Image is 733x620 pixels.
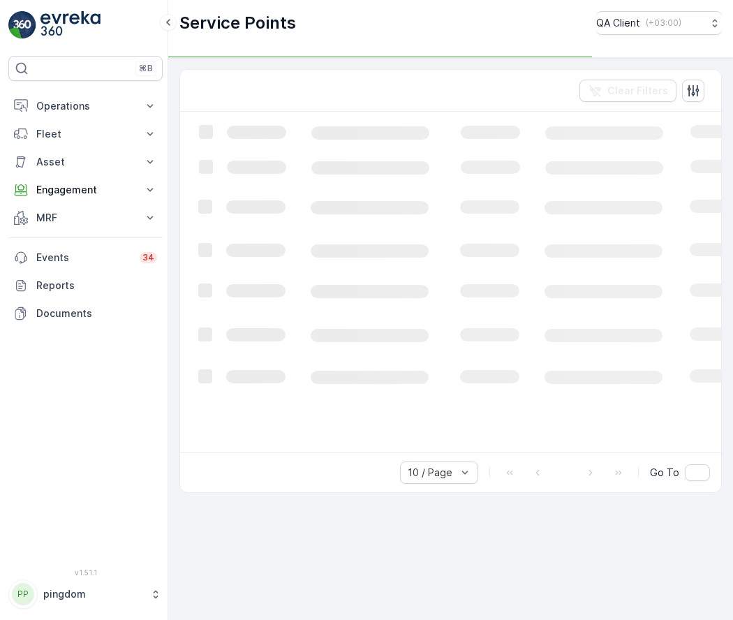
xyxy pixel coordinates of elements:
p: pingdom [43,587,143,601]
button: Engagement [8,176,163,204]
button: Fleet [8,120,163,148]
p: MRF [36,211,135,225]
p: Documents [36,307,157,320]
p: Reports [36,279,157,293]
img: logo_light-DOdMpM7g.png [40,11,101,39]
a: Reports [8,272,163,300]
p: Events [36,251,131,265]
span: v 1.51.1 [8,568,163,577]
p: Asset [36,155,135,169]
p: Fleet [36,127,135,141]
p: Engagement [36,183,135,197]
p: 34 [142,252,154,263]
p: ⌘B [139,63,153,74]
button: MRF [8,204,163,232]
p: Clear Filters [607,84,668,98]
button: Operations [8,92,163,120]
button: Clear Filters [579,80,676,102]
div: PP [12,583,34,605]
button: PPpingdom [8,580,163,609]
p: ( +03:00 ) [646,17,681,29]
p: Service Points [179,12,296,34]
p: QA Client [596,16,640,30]
a: Events34 [8,244,163,272]
button: QA Client(+03:00) [596,11,722,35]
p: Operations [36,99,135,113]
a: Documents [8,300,163,327]
img: logo [8,11,36,39]
button: Asset [8,148,163,176]
span: Go To [650,466,679,480]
